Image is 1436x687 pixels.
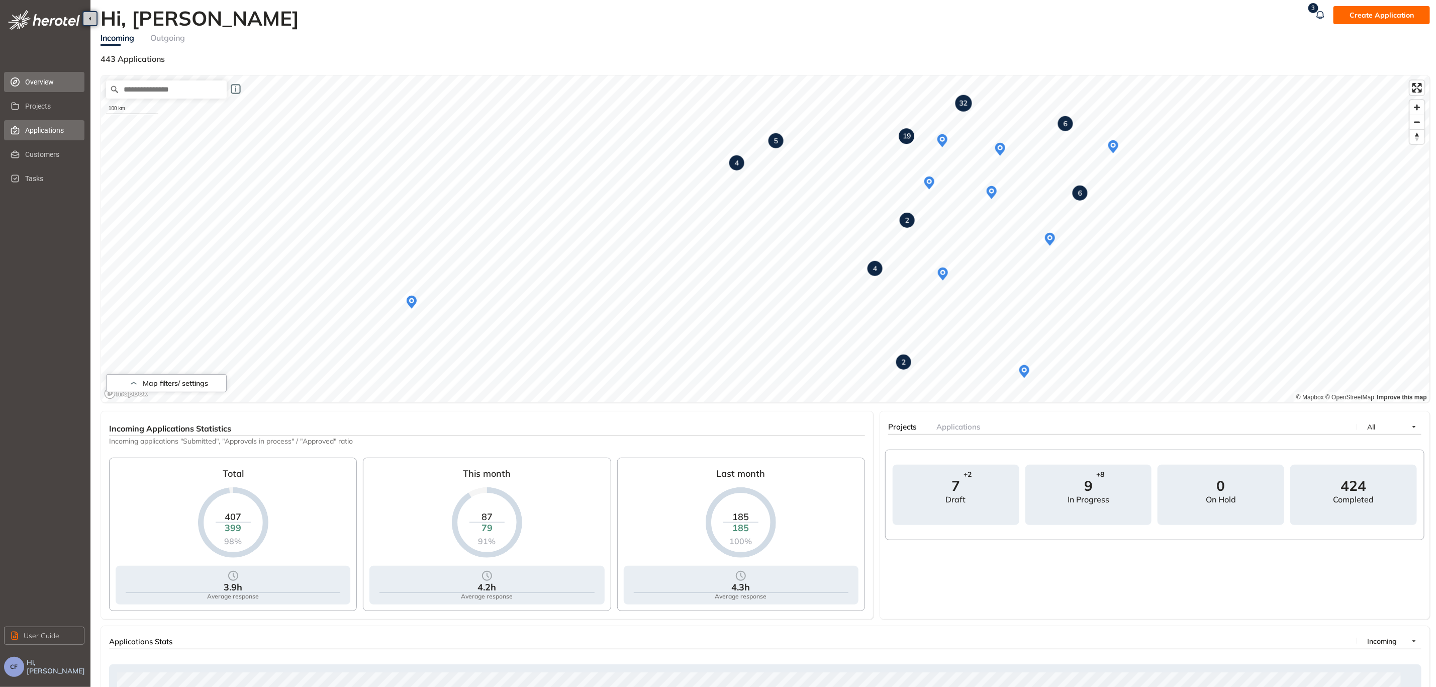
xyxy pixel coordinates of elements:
[4,627,84,645] button: User Guide
[723,536,758,546] div: 100%
[469,536,505,546] div: 91%
[1296,394,1324,401] a: Mapbox
[920,174,938,192] div: Map marker
[1312,5,1315,12] span: 3
[143,379,208,388] span: Map filters/ settings
[101,6,1311,30] h2: Hi, [PERSON_NAME]
[896,355,911,370] div: Map marker
[106,104,158,114] div: 100 km
[1058,116,1073,131] div: Map marker
[1333,495,1374,504] div: Completed
[104,388,148,399] a: Mapbox logo
[1217,479,1225,493] span: 0
[101,54,165,64] span: 443 Applications
[888,422,916,432] span: Projects
[101,32,134,44] div: Incoming
[903,132,911,141] strong: 19
[109,637,172,646] span: Applications Stats
[715,593,767,600] div: Average response
[1350,10,1414,21] span: Create Application
[1367,637,1397,646] span: Incoming
[1068,495,1109,504] div: In progress
[1041,230,1059,248] div: Map marker
[27,658,86,675] span: Hi, [PERSON_NAME]
[1410,100,1424,115] button: Zoom in
[723,523,758,534] div: 185
[461,593,513,600] div: Average response
[8,10,80,30] img: logo
[1341,479,1367,493] span: 424
[774,136,778,145] strong: 5
[983,184,1001,202] div: Map marker
[729,155,744,170] div: Map marker
[109,436,865,446] span: Incoming applications "Submitted", "Approvals in process" / "Approved" ratio
[936,422,980,432] span: Applications
[224,582,242,593] div: 3.9h
[964,470,972,479] span: +2
[1073,186,1088,201] div: Map marker
[946,495,966,504] div: draft
[1377,394,1427,401] a: Improve this map
[1308,3,1318,13] sup: 3
[1064,119,1068,128] strong: 6
[934,265,952,283] div: Map marker
[1410,115,1424,129] button: Zoom out
[403,293,421,311] div: Map marker
[477,582,496,593] div: 4.2h
[1084,479,1093,493] span: 9
[216,511,251,522] div: 407
[106,374,227,392] button: Map filters/ settings
[933,132,951,150] div: Map marker
[732,582,750,593] div: 4.3h
[25,144,76,164] span: Customers
[769,133,784,148] div: Map marker
[1325,394,1374,401] a: OpenStreetMap
[1104,138,1122,156] div: Map marker
[1410,129,1424,144] button: Reset bearing to north
[1096,470,1104,479] span: +8
[25,72,76,92] span: Overview
[216,536,251,546] div: 98%
[717,464,765,487] div: Last month
[1206,495,1236,504] div: On hold
[900,213,915,228] div: Map marker
[101,75,1430,402] canvas: Map
[902,358,906,367] strong: 2
[207,593,259,600] div: Average response
[25,168,76,189] span: Tasks
[11,663,18,670] span: CF
[1367,422,1375,432] span: All
[1410,80,1424,95] button: Enter fullscreen
[216,523,251,534] div: 399
[991,140,1009,158] div: Map marker
[25,120,76,140] span: Applications
[905,216,909,225] strong: 2
[109,423,231,434] span: Incoming Applications Statistics
[463,464,511,487] div: This month
[1078,189,1082,198] strong: 6
[1410,130,1424,144] span: Reset bearing to north
[735,158,739,167] strong: 4
[951,479,960,493] span: 7
[899,128,914,144] div: Map marker
[24,630,59,641] span: User Guide
[223,464,244,487] div: Total
[469,523,505,534] div: 79
[4,657,24,677] button: CF
[1333,6,1430,24] button: Create Application
[1015,363,1033,381] div: Map marker
[469,511,505,522] div: 87
[873,264,877,273] strong: 4
[868,261,883,276] div: Map marker
[106,80,227,99] input: Search place...
[723,511,758,522] div: 185
[955,95,972,112] div: Map marker
[150,32,185,44] div: Outgoing
[960,99,968,108] strong: 32
[25,96,76,116] span: Projects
